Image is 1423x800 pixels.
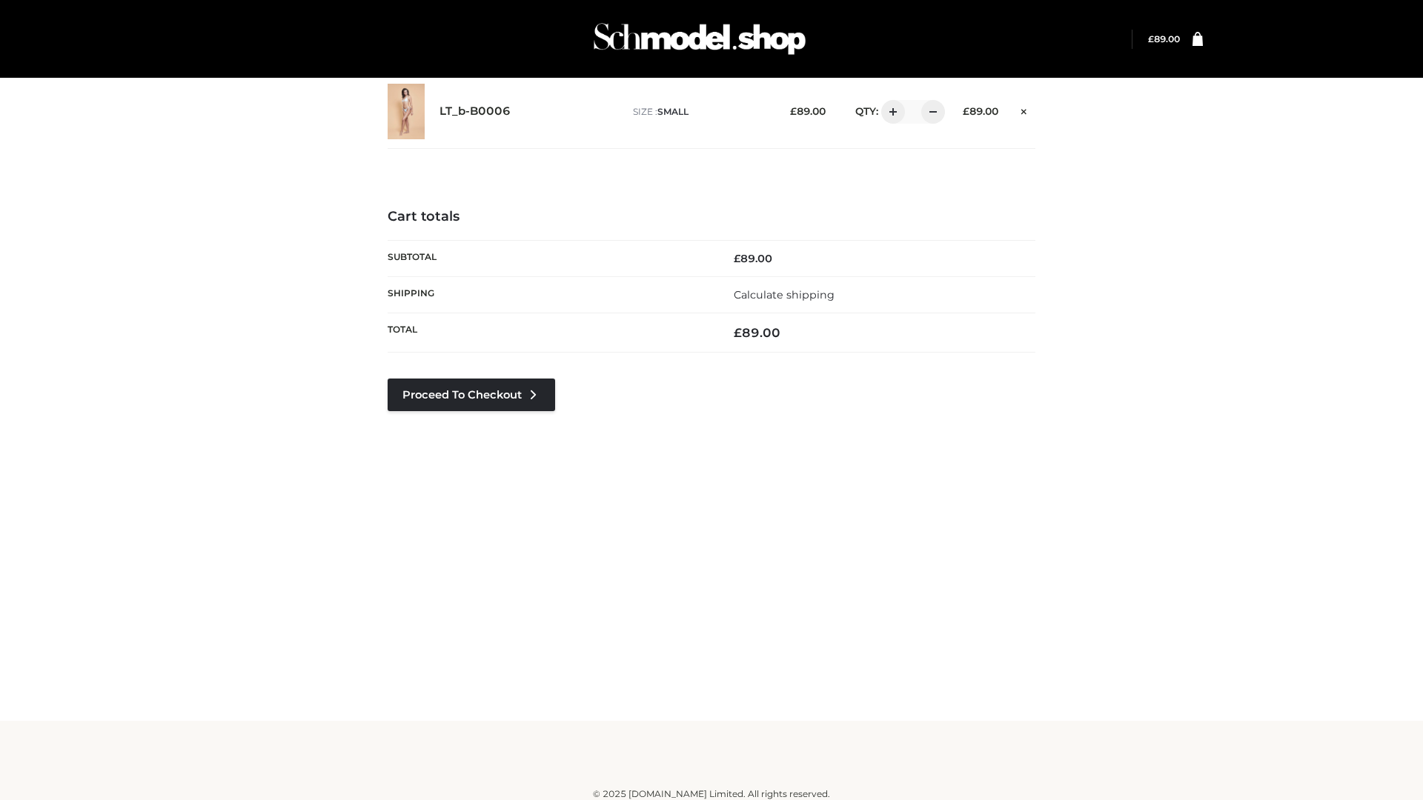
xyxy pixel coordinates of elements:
a: £89.00 [1148,33,1180,44]
span: £ [790,105,797,117]
bdi: 89.00 [963,105,998,117]
h4: Cart totals [388,209,1035,225]
span: SMALL [657,106,689,117]
a: Proceed to Checkout [388,379,555,411]
a: Remove this item [1013,100,1035,119]
div: QTY: [840,100,940,124]
bdi: 89.00 [734,252,772,265]
img: Schmodel Admin 964 [588,10,811,68]
bdi: 89.00 [790,105,826,117]
th: Subtotal [388,240,711,276]
span: £ [734,252,740,265]
a: LT_b-B0006 [439,104,511,119]
img: LT_b-B0006 - SMALL [388,84,425,139]
bdi: 89.00 [734,325,780,340]
a: Calculate shipping [734,288,835,301]
span: £ [1148,33,1154,44]
p: size : [633,105,767,119]
bdi: 89.00 [1148,33,1180,44]
th: Shipping [388,276,711,313]
th: Total [388,313,711,353]
span: £ [963,105,969,117]
span: £ [734,325,742,340]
